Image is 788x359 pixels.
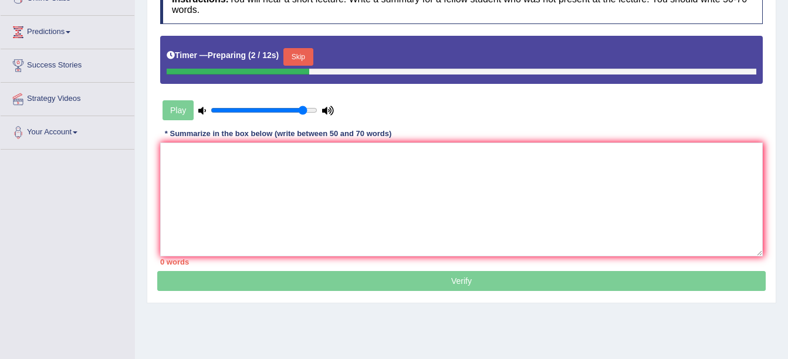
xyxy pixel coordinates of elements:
a: Your Account [1,116,134,145]
a: Strategy Videos [1,83,134,112]
b: 2 / 12s [251,50,276,60]
a: Predictions [1,16,134,45]
button: Skip [283,48,313,66]
b: Preparing [208,50,246,60]
b: ) [276,50,279,60]
b: ( [248,50,251,60]
a: Success Stories [1,49,134,79]
div: * Summarize in the box below (write between 50 and 70 words) [160,128,396,139]
div: 0 words [160,256,763,267]
h5: Timer — [167,51,279,60]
